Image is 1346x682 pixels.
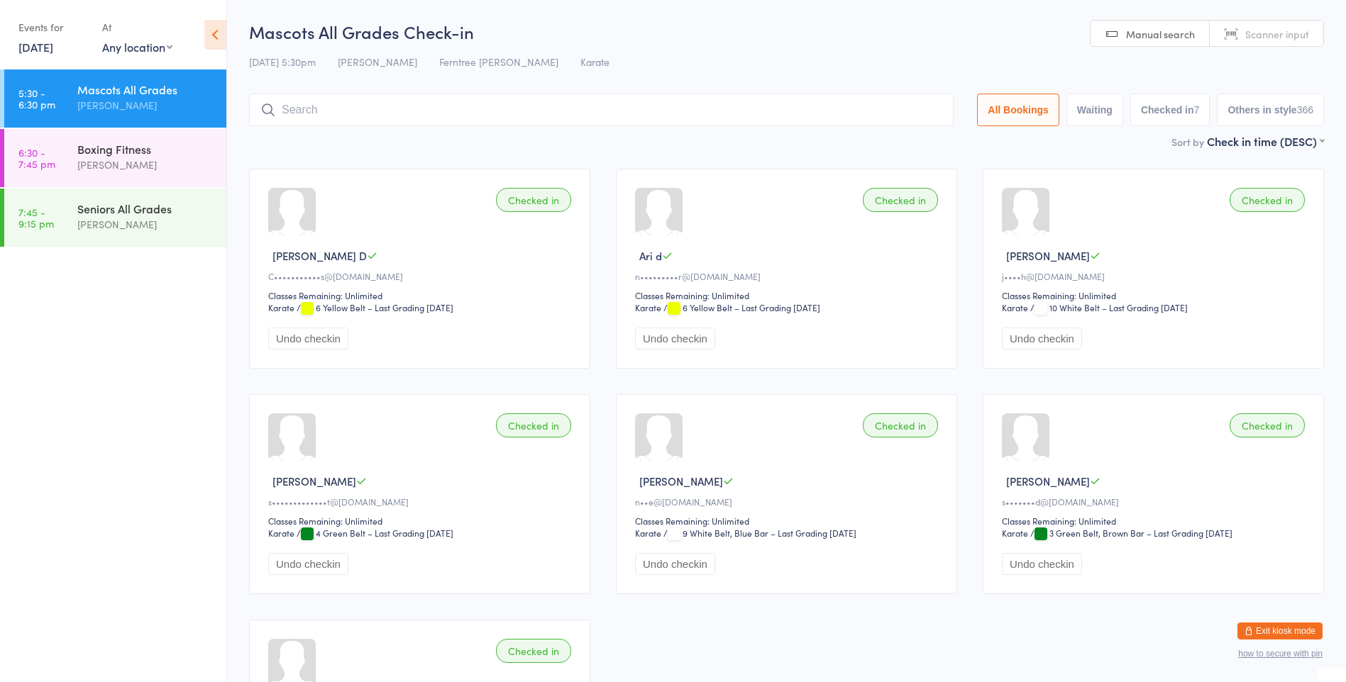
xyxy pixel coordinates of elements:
div: [PERSON_NAME] [77,157,214,173]
div: Mascots All Grades [77,82,214,97]
button: All Bookings [977,94,1059,126]
div: Any location [102,39,172,55]
div: Classes Remaining: Unlimited [1002,289,1309,301]
div: Classes Remaining: Unlimited [635,515,942,527]
div: Classes Remaining: Unlimited [268,289,575,301]
div: Karate [268,301,294,313]
span: Ferntree [PERSON_NAME] [439,55,558,69]
div: [PERSON_NAME] [77,216,214,233]
div: Karate [268,527,294,539]
div: Check in time (DESC) [1207,133,1324,149]
div: 7 [1194,104,1200,116]
div: 366 [1297,104,1313,116]
a: 7:45 -9:15 pmSeniors All Grades[PERSON_NAME] [4,189,226,247]
div: Checked in [496,413,571,437]
span: / 10 White Belt – Last Grading [DATE] [1030,301,1188,313]
div: Karate [635,301,661,313]
div: Checked in [863,188,938,212]
span: [PERSON_NAME] D [272,248,367,263]
button: Undo checkin [268,328,348,350]
input: Search [249,94,954,126]
a: 5:30 -6:30 pmMascots All Grades[PERSON_NAME] [4,69,226,128]
div: j••••h@[DOMAIN_NAME] [1002,270,1309,282]
span: [PERSON_NAME] [1006,248,1090,263]
time: 7:45 - 9:15 pm [18,206,54,229]
div: Karate [1002,301,1028,313]
div: Classes Remaining: Unlimited [1002,515,1309,527]
span: Scanner input [1245,27,1309,41]
div: s•••••••••••••t@[DOMAIN_NAME] [268,496,575,508]
div: Checked in [496,188,571,212]
span: Karate [580,55,609,69]
span: / 6 Yellow Belt – Last Grading [DATE] [663,301,820,313]
div: Seniors All Grades [77,201,214,216]
h2: Mascots All Grades Check-in [249,20,1324,43]
button: Undo checkin [268,553,348,575]
div: At [102,16,172,39]
div: s•••••••d@[DOMAIN_NAME] [1002,496,1309,508]
button: how to secure with pin [1238,649,1323,659]
button: Checked in7 [1130,94,1210,126]
a: [DATE] [18,39,53,55]
button: Undo checkin [1002,553,1082,575]
time: 6:30 - 7:45 pm [18,147,55,169]
time: 5:30 - 6:30 pm [18,87,55,110]
span: / 4 Green Belt – Last Grading [DATE] [297,527,453,539]
span: / 6 Yellow Belt – Last Grading [DATE] [297,301,453,313]
div: [PERSON_NAME] [77,97,214,113]
label: Sort by [1171,135,1204,149]
div: Classes Remaining: Unlimited [268,515,575,527]
span: / 3 Green Belt, Brown Bar – Last Grading [DATE] [1030,527,1232,539]
span: / 9 White Belt, Blue Bar – Last Grading [DATE] [663,527,856,539]
div: C•••••••••••s@[DOMAIN_NAME] [268,270,575,282]
button: Exit kiosk mode [1237,622,1323,639]
div: Classes Remaining: Unlimited [635,289,942,301]
div: Checked in [496,639,571,663]
span: [DATE] 5:30pm [249,55,316,69]
div: n•••••••••r@[DOMAIN_NAME] [635,270,942,282]
div: Karate [1002,527,1028,539]
div: Checked in [863,413,938,437]
button: Others in style366 [1217,94,1324,126]
button: Undo checkin [635,553,715,575]
button: Undo checkin [1002,328,1082,350]
div: n••e@[DOMAIN_NAME] [635,496,942,508]
span: [PERSON_NAME] [272,474,356,488]
a: 6:30 -7:45 pmBoxing Fitness[PERSON_NAME] [4,129,226,187]
div: Checked in [1230,188,1305,212]
span: [PERSON_NAME] [338,55,417,69]
div: Boxing Fitness [77,141,214,157]
span: [PERSON_NAME] [639,474,723,488]
div: Checked in [1230,413,1305,437]
button: Undo checkin [635,328,715,350]
div: Karate [635,527,661,539]
div: Events for [18,16,88,39]
span: Ari d [639,248,662,263]
span: [PERSON_NAME] [1006,474,1090,488]
button: Waiting [1066,94,1123,126]
span: Manual search [1126,27,1195,41]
